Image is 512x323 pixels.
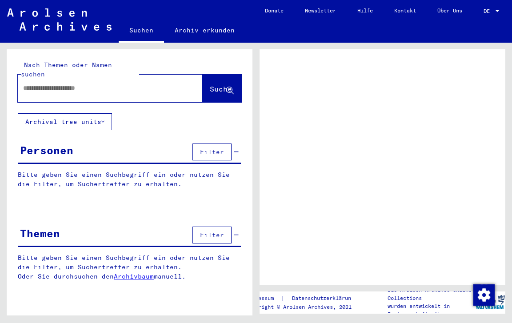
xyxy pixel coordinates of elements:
button: Archival tree units [18,113,112,130]
span: Filter [200,148,224,156]
span: DE [484,8,493,14]
a: Datenschutzerklärung [285,294,365,303]
p: wurden entwickelt in Partnerschaft mit [388,302,475,318]
button: Filter [192,227,232,243]
div: Personen [20,142,73,158]
button: Suche [202,75,241,102]
div: Themen [20,225,60,241]
img: Zustimmung ändern [473,284,495,306]
p: Bitte geben Sie einen Suchbegriff ein oder nutzen Sie die Filter, um Suchertreffer zu erhalten. [18,170,241,189]
a: Archiv erkunden [164,20,245,41]
img: Arolsen_neg.svg [7,8,112,31]
p: Bitte geben Sie einen Suchbegriff ein oder nutzen Sie die Filter, um Suchertreffer zu erhalten. O... [18,253,241,281]
a: Suchen [119,20,164,43]
div: | [246,294,365,303]
a: Impressum [246,294,281,303]
a: Archivbaum [114,272,154,280]
p: Die Arolsen Archives Online-Collections [388,286,475,302]
span: Suche [210,84,232,93]
span: Filter [200,231,224,239]
mat-label: Nach Themen oder Namen suchen [21,61,112,78]
p: Copyright © Arolsen Archives, 2021 [246,303,365,311]
button: Filter [192,144,232,160]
